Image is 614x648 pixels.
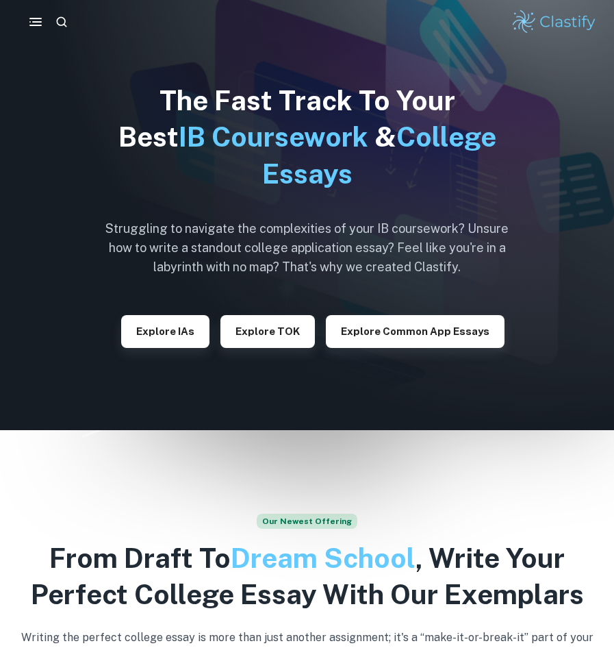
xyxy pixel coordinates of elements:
h2: From Draft To , Write Your Perfect College Essay With Our Exemplars [16,540,598,613]
span: Our Newest Offering [257,514,357,529]
a: Explore IAs [121,324,209,337]
a: Explore TOK [220,324,315,337]
h6: Struggling to navigate the complexities of your IB coursework? Unsure how to write a standout col... [95,219,520,277]
span: College Essays [262,121,496,189]
button: Explore Common App essays [326,315,504,348]
span: IB Coursework [179,121,368,153]
span: Dream School [231,542,415,574]
button: Explore TOK [220,315,315,348]
h1: The Fast Track To Your Best & [95,82,520,192]
button: Explore IAs [121,315,209,348]
img: Clastify logo [511,8,598,36]
a: Explore Common App essays [326,324,504,337]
